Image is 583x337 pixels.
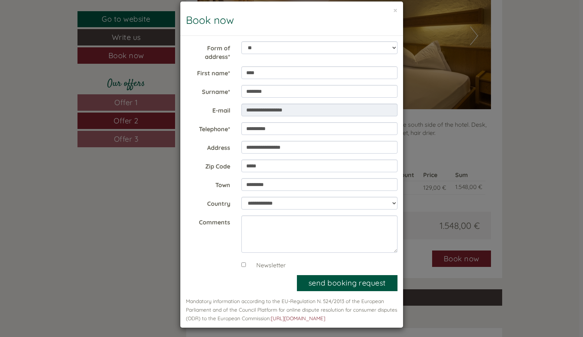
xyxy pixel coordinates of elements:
[133,6,161,18] div: [DATE]
[186,298,397,321] small: Mandatory information according to the EU-Regulation N. 524/2013 of the European Parliament and o...
[180,178,236,189] label: Town
[6,20,93,43] div: Hello, how can we help you?
[11,36,89,41] small: 10:39
[180,197,236,208] label: Country
[180,160,236,171] label: Zip Code
[180,85,236,96] label: Surname*
[253,193,294,210] button: Send
[186,15,397,26] h3: Book now
[180,41,236,61] label: Form of address*
[11,22,89,28] div: Hotel Weisses Lamm
[249,261,286,270] label: Newsletter
[297,275,397,291] button: send booking request
[180,215,236,227] label: Comments
[393,6,397,14] button: ×
[180,104,236,115] label: E-mail
[180,66,236,78] label: First name*
[180,141,236,152] label: Address
[271,315,325,321] a: [URL][DOMAIN_NAME]
[180,122,236,133] label: Telephone*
